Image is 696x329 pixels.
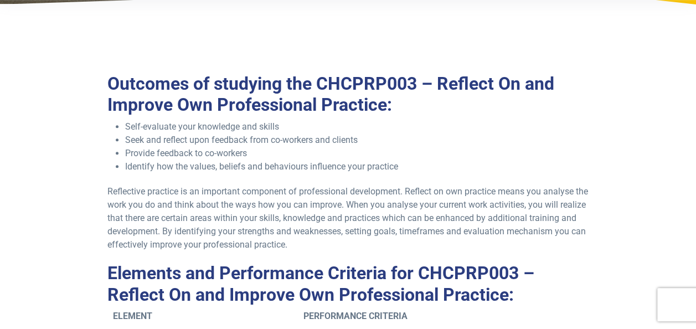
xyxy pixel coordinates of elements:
[107,185,589,251] p: Reflective practice is an important component of professional development. Reflect on own practic...
[303,311,408,321] strong: PERFORMANCE CRITERIA
[113,311,152,321] strong: ELEMENT
[125,133,589,147] li: Seek and reflect upon feedback from co-workers and clients
[125,147,589,160] li: Provide feedback to co-workers
[107,263,589,305] h2: Elements and Performance Criteria for CHCPRP003 – Reflect On and Improve Own Professional Practice:
[125,160,589,173] li: Identify how the values, beliefs and behaviours influence your practice
[107,73,589,116] h2: Outcomes of studying the CHCPRP003 – Reflect On and Improve Own Professional Practice:
[125,120,589,133] li: Self-evaluate your knowledge and skills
